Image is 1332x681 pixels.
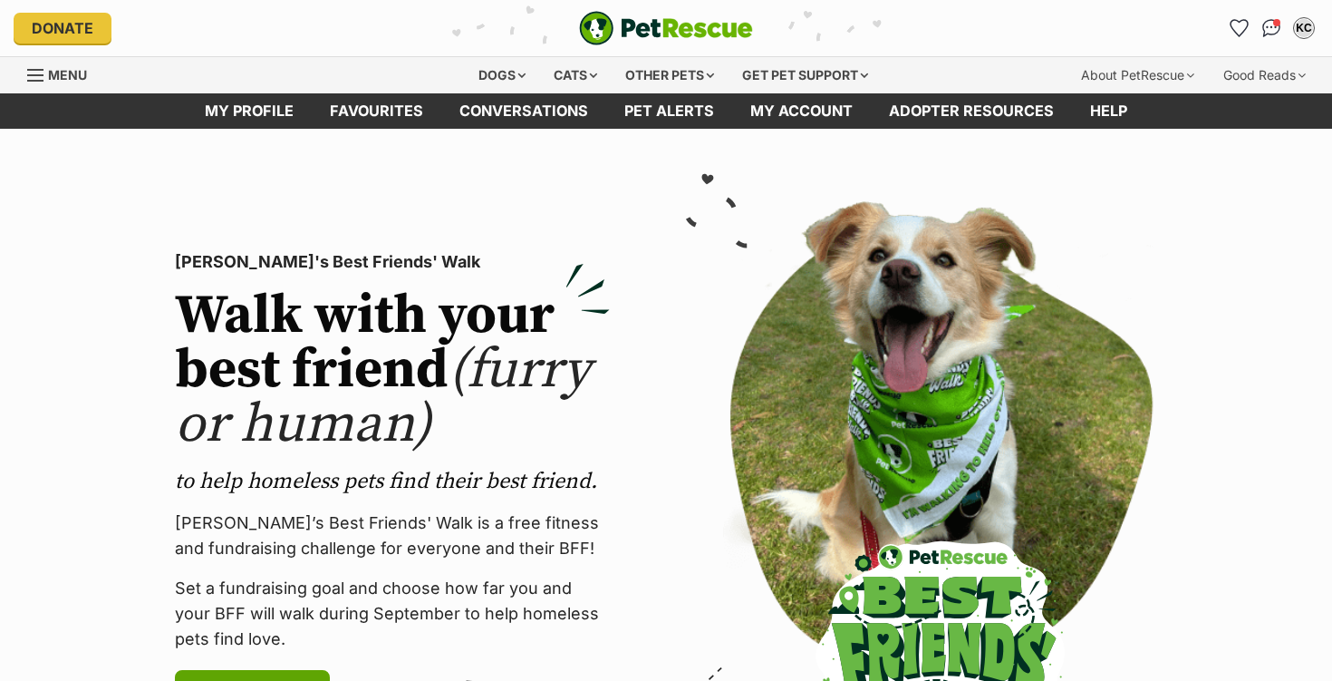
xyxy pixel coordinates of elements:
a: Favourites [1224,14,1253,43]
button: My account [1289,14,1318,43]
a: Favourites [312,93,441,129]
a: Help [1072,93,1145,129]
div: KC [1295,19,1313,37]
a: Adopter resources [871,93,1072,129]
div: Get pet support [729,57,881,93]
a: PetRescue [579,11,753,45]
a: My account [732,93,871,129]
img: chat-41dd97257d64d25036548639549fe6c8038ab92f7586957e7f3b1b290dea8141.svg [1262,19,1281,37]
a: My profile [187,93,312,129]
span: (furry or human) [175,336,591,459]
a: Pet alerts [606,93,732,129]
ul: Account quick links [1224,14,1318,43]
a: Conversations [1257,14,1286,43]
a: Donate [14,13,111,44]
a: conversations [441,93,606,129]
h2: Walk with your best friend [175,289,610,452]
div: About PetRescue [1068,57,1207,93]
div: Good Reads [1211,57,1318,93]
a: Menu [27,57,100,90]
p: to help homeless pets find their best friend. [175,467,610,496]
img: logo-e224e6f780fb5917bec1dbf3a21bbac754714ae5b6737aabdf751b685950b380.svg [579,11,753,45]
span: Menu [48,67,87,83]
p: [PERSON_NAME]’s Best Friends' Walk is a free fitness and fundraising challenge for everyone and t... [175,511,610,561]
div: Other pets [613,57,727,93]
div: Cats [541,57,610,93]
p: Set a fundraising goal and choose how far you and your BFF will walk during September to help hom... [175,576,610,652]
p: [PERSON_NAME]'s Best Friends' Walk [175,249,610,275]
div: Dogs [466,57,538,93]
